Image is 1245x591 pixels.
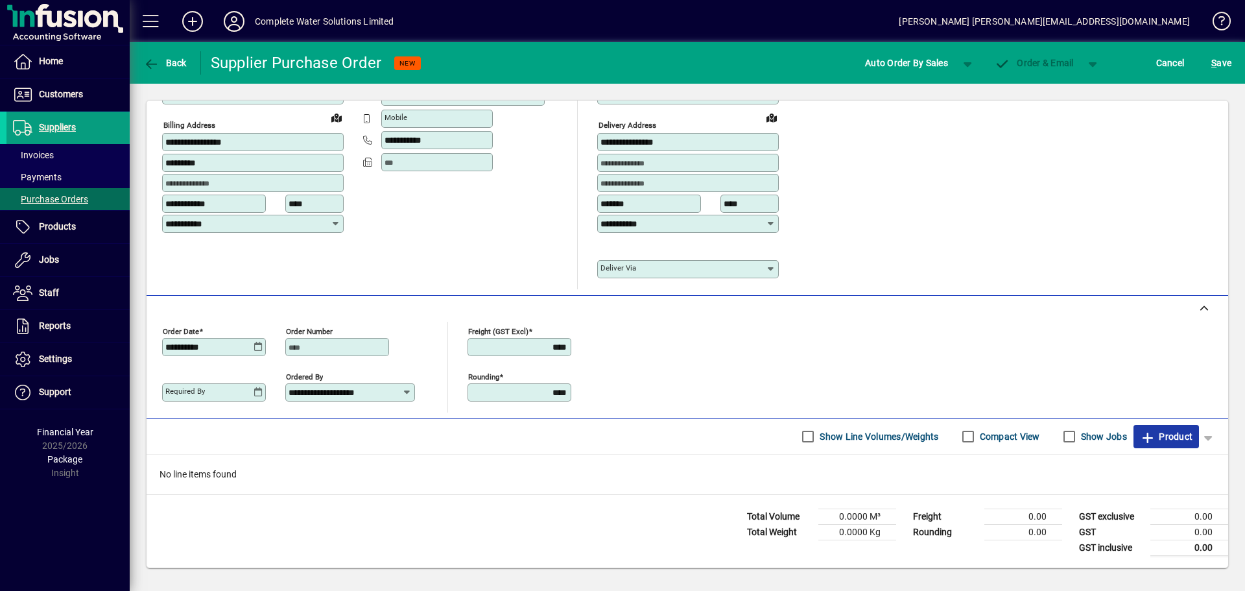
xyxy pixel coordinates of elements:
[6,188,130,210] a: Purchase Orders
[39,387,71,397] span: Support
[163,326,199,335] mat-label: Order date
[1073,540,1150,556] td: GST inclusive
[1211,58,1216,68] span: S
[1150,524,1228,540] td: 0.00
[6,166,130,188] a: Payments
[1073,509,1150,524] td: GST exclusive
[37,427,93,437] span: Financial Year
[907,509,984,524] td: Freight
[600,263,636,272] mat-label: Deliver via
[995,58,1074,68] span: Order & Email
[6,343,130,376] a: Settings
[1140,426,1192,447] span: Product
[984,509,1062,524] td: 0.00
[165,387,205,396] mat-label: Required by
[1211,53,1231,73] span: ave
[988,51,1080,75] button: Order & Email
[39,122,76,132] span: Suppliers
[143,58,187,68] span: Back
[385,113,407,122] mat-label: Mobile
[761,107,782,128] a: View on map
[39,287,59,298] span: Staff
[907,524,984,540] td: Rounding
[211,53,382,73] div: Supplier Purchase Order
[399,59,416,67] span: NEW
[468,326,528,335] mat-label: Freight (GST excl)
[286,372,323,381] mat-label: Ordered by
[255,11,394,32] div: Complete Water Solutions Limited
[1150,509,1228,524] td: 0.00
[741,509,818,524] td: Total Volume
[39,89,83,99] span: Customers
[1078,430,1127,443] label: Show Jobs
[13,194,88,204] span: Purchase Orders
[6,277,130,309] a: Staff
[147,455,1228,494] div: No line items found
[286,326,333,335] mat-label: Order number
[213,10,255,33] button: Profile
[140,51,190,75] button: Back
[13,172,62,182] span: Payments
[1208,51,1235,75] button: Save
[1150,540,1228,556] td: 0.00
[6,144,130,166] a: Invoices
[6,78,130,111] a: Customers
[6,211,130,243] a: Products
[1153,51,1188,75] button: Cancel
[39,56,63,66] span: Home
[39,221,76,232] span: Products
[1133,425,1199,448] button: Product
[172,10,213,33] button: Add
[984,524,1062,540] td: 0.00
[39,354,72,364] span: Settings
[6,376,130,409] a: Support
[39,320,71,331] span: Reports
[817,430,938,443] label: Show Line Volumes/Weights
[468,372,499,381] mat-label: Rounding
[1156,53,1185,73] span: Cancel
[326,107,347,128] a: View on map
[741,524,818,540] td: Total Weight
[1203,3,1229,45] a: Knowledge Base
[6,310,130,343] a: Reports
[6,45,130,78] a: Home
[13,150,54,160] span: Invoices
[130,51,201,75] app-page-header-button: Back
[1073,524,1150,540] td: GST
[977,430,1040,443] label: Compact View
[6,244,130,276] a: Jobs
[818,509,896,524] td: 0.0000 M³
[39,254,59,265] span: Jobs
[47,454,82,464] span: Package
[865,53,948,73] span: Auto Order By Sales
[859,51,954,75] button: Auto Order By Sales
[899,11,1190,32] div: [PERSON_NAME] [PERSON_NAME][EMAIL_ADDRESS][DOMAIN_NAME]
[818,524,896,540] td: 0.0000 Kg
